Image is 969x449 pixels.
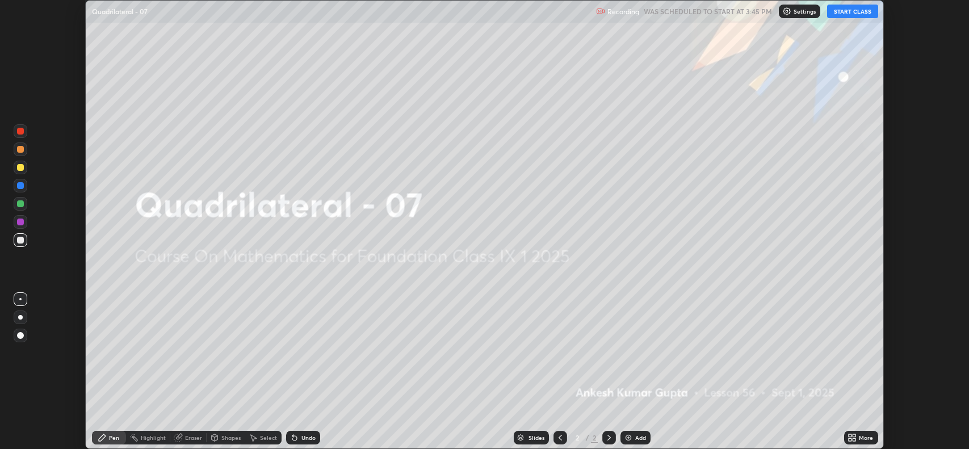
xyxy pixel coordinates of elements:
[859,435,873,440] div: More
[827,5,878,18] button: START CLASS
[185,435,202,440] div: Eraser
[782,7,791,16] img: class-settings-icons
[572,434,583,441] div: 2
[585,434,589,441] div: /
[596,7,605,16] img: recording.375f2c34.svg
[794,9,816,14] p: Settings
[528,435,544,440] div: Slides
[109,435,119,440] div: Pen
[260,435,277,440] div: Select
[607,7,639,16] p: Recording
[635,435,646,440] div: Add
[92,7,148,16] p: Quadrilateral - 07
[624,433,633,442] img: add-slide-button
[141,435,166,440] div: Highlight
[221,435,241,440] div: Shapes
[644,6,772,16] h5: WAS SCHEDULED TO START AT 3:45 PM
[301,435,316,440] div: Undo
[591,433,598,443] div: 2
